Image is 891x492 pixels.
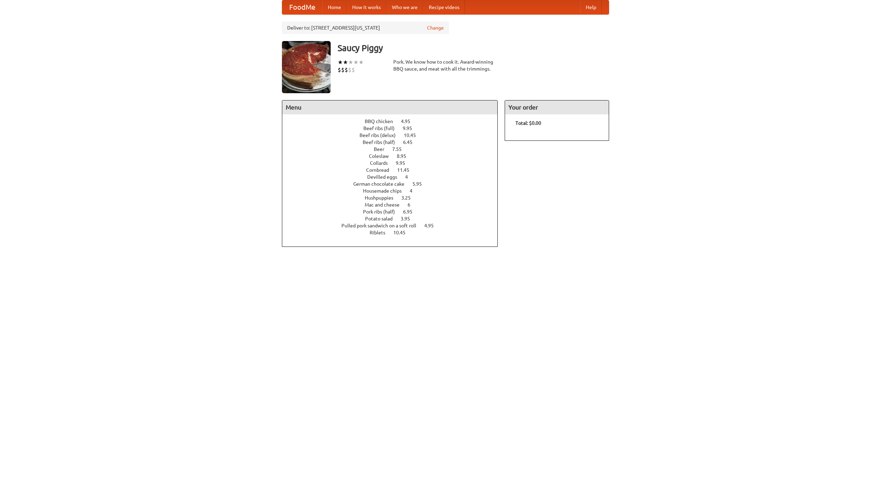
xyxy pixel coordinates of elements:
a: How it works [347,0,386,14]
span: 4.95 [401,119,417,124]
li: $ [348,66,352,74]
a: Collards 9.95 [370,160,418,166]
a: Help [580,0,602,14]
span: Coleslaw [369,153,396,159]
a: Mac and cheese 6 [365,202,423,208]
span: 11.45 [397,167,416,173]
span: Pork ribs (half) [363,209,402,215]
span: 10.45 [393,230,412,235]
span: Hushpuppies [365,195,400,201]
li: $ [352,66,355,74]
img: angular.jpg [282,41,331,93]
a: Who we are [386,0,423,14]
span: 4.95 [424,223,441,228]
li: ★ [343,58,348,66]
li: ★ [348,58,353,66]
h3: Saucy Piggy [338,41,609,55]
span: Beef ribs (full) [363,126,402,131]
span: Pulled pork sandwich on a soft roll [341,223,423,228]
a: BBQ chicken 4.95 [365,119,423,124]
a: Change [427,24,444,31]
li: ★ [358,58,364,66]
h4: Menu [282,100,497,114]
span: 7.55 [392,146,409,152]
a: Potato salad 3.95 [365,216,423,221]
a: Recipe videos [423,0,465,14]
span: Collards [370,160,395,166]
span: Devilled eggs [367,174,404,180]
span: 8.95 [397,153,413,159]
span: 5.95 [412,181,429,187]
span: 3.25 [401,195,418,201]
span: 4 [410,188,419,194]
a: Devilled eggs 4 [367,174,421,180]
li: $ [341,66,345,74]
span: 6 [408,202,417,208]
li: ★ [338,58,343,66]
a: Coleslaw 8.95 [369,153,419,159]
span: German chocolate cake [353,181,411,187]
li: $ [345,66,348,74]
span: Mac and cheese [365,202,407,208]
a: Hushpuppies 3.25 [365,195,424,201]
h4: Your order [505,100,609,114]
a: Cornbread 11.45 [366,167,422,173]
a: Beer 7.55 [374,146,415,152]
li: $ [338,66,341,74]
a: Pulled pork sandwich on a soft roll 4.95 [341,223,447,228]
span: 9.95 [396,160,412,166]
span: 10.45 [404,132,423,138]
a: German chocolate cake 5.95 [353,181,435,187]
span: BBQ chicken [365,119,400,124]
li: ★ [353,58,358,66]
span: Beef ribs (half) [363,139,402,145]
span: 9.95 [403,126,419,131]
div: Pork. We know how to cook it. Award-winning BBQ sauce, and meat with all the trimmings. [393,58,498,72]
a: Riblets 10.45 [370,230,418,235]
a: Pork ribs (half) 6.95 [363,209,425,215]
span: Housemade chips [363,188,409,194]
span: Beer [374,146,391,152]
a: Housemade chips 4 [363,188,425,194]
span: Potato salad [365,216,400,221]
span: Riblets [370,230,392,235]
span: 3.95 [401,216,417,221]
a: Beef ribs (half) 6.45 [363,139,425,145]
a: FoodMe [282,0,322,14]
b: Total: $0.00 [515,120,541,126]
a: Beef ribs (delux) 10.45 [360,132,429,138]
a: Home [322,0,347,14]
a: Beef ribs (full) 9.95 [363,126,425,131]
span: Beef ribs (delux) [360,132,403,138]
span: 6.95 [403,209,419,215]
span: 4 [405,174,415,180]
div: Deliver to: [STREET_ADDRESS][US_STATE] [282,22,449,34]
span: 6.45 [403,139,419,145]
span: Cornbread [366,167,396,173]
